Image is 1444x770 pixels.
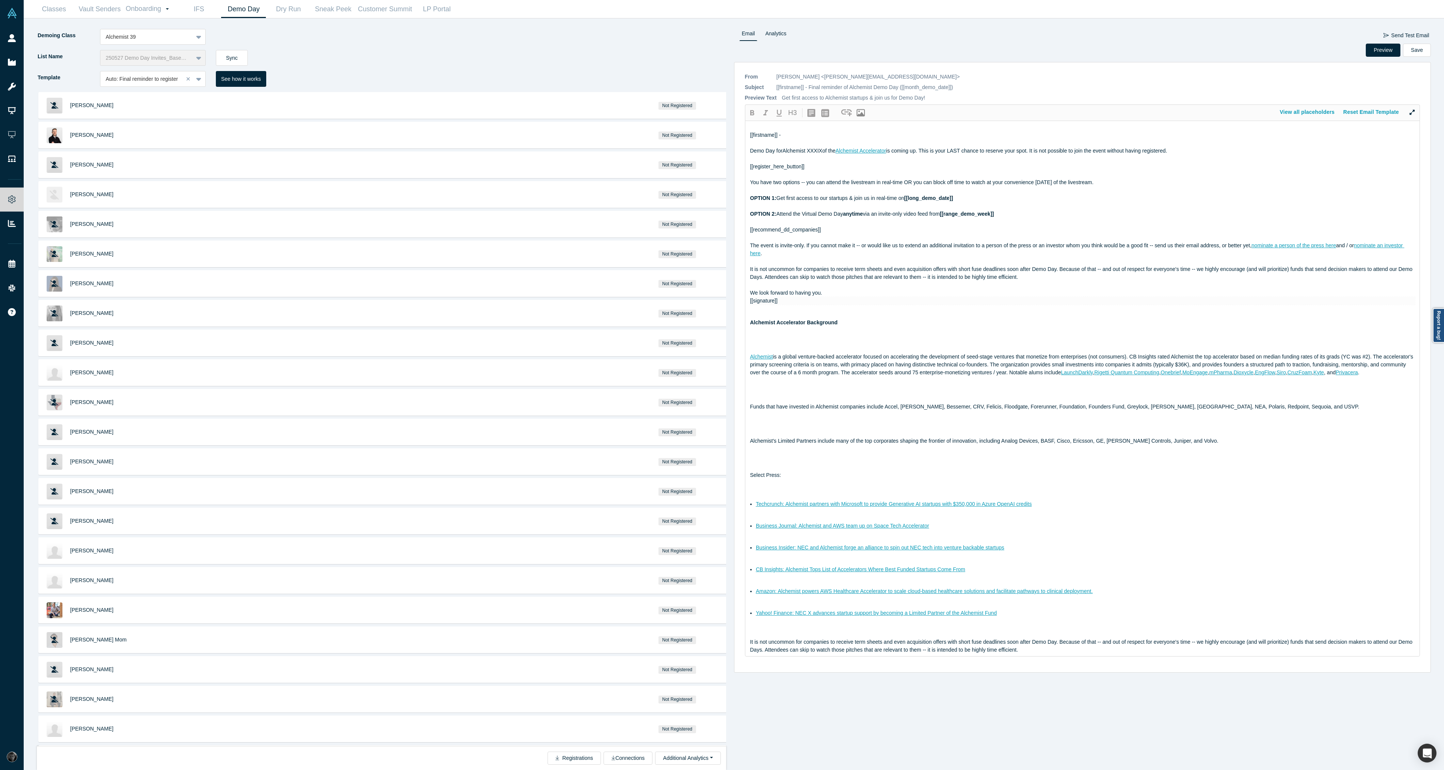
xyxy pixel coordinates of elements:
p: Get first access to Alchemist startups & join us for Demo Day! [782,94,925,102]
a: [PERSON_NAME] [70,399,114,405]
span: It is not uncommon for companies to receive term sheets and even acquisition offers with short fu... [750,639,1414,653]
span: Attend the Virtual Demo Day [777,211,843,217]
img: Cviko Dukanovic's Profile Image [47,127,62,143]
span: You have two options -- you can attend the livestream in real-time OR you can block off time to w... [750,179,1094,185]
a: [PERSON_NAME] [70,577,114,583]
p: Alchemist's Limited Partners include many of the top corporates shaping the frontier of innovatio... [750,437,1415,445]
a: mPharma [1209,369,1232,375]
span: [PERSON_NAME] [70,726,114,732]
span: [PERSON_NAME] [70,548,114,554]
a: IFS [176,0,221,18]
span: Not Registered [658,369,696,377]
a: Sneak Peek [311,0,355,18]
a: Report a bug! [1433,308,1444,343]
div: [[signature]] [750,297,1415,305]
a: Onboarding [123,0,176,18]
span: is coming up. This is your LAST chance to reserve your spot. It is not possible to join the event... [886,148,1167,154]
a: Alchemist [750,354,773,360]
span: Not Registered [658,221,696,228]
a: [PERSON_NAME] [70,310,114,316]
a: EngFlow [1255,369,1275,375]
span: Not Registered [658,161,696,169]
a: CruzFoam [1288,369,1312,375]
a: [PERSON_NAME] [70,488,114,494]
button: View all placeholders [1276,106,1339,119]
a: Techcrunch: Alchemist partners with Microsoft to provide Generative AI startups with $350,000 in ... [756,501,1032,507]
span: Not Registered [658,132,696,139]
button: See how it works [216,71,266,87]
a: nominate a person of the press here [1251,242,1336,248]
span: [PERSON_NAME] [70,607,114,613]
a: Business Insider: NEC and Alchemist forge an alliance to spin out NEC tech into venture backable ... [756,545,1004,551]
a: Business Journal: Alchemist and AWS team up on Space Tech Accelerator [756,523,929,529]
a: Onebrief [1161,369,1181,375]
a: Classes [32,0,76,18]
button: Save [1403,44,1431,57]
img: Satish Talluri's Profile Image [47,721,62,737]
a: Email [739,29,758,41]
strong: Alchemist Accelerator Background [750,319,838,325]
a: Siro [1277,369,1286,375]
a: [PERSON_NAME] [70,221,114,227]
span: [PERSON_NAME] [70,132,114,138]
a: [PERSON_NAME] [70,696,114,702]
a: [PERSON_NAME] [70,251,114,257]
a: Yahoo! Finance: NEC X advances startup support by becoming a Limited Partner of the Alchemist Fund [756,610,997,616]
span: Not Registered [658,725,696,733]
a: [PERSON_NAME] [70,429,114,435]
span: [PERSON_NAME] [70,458,114,464]
label: Demoing Class [37,29,100,42]
a: Vault Senders [76,0,123,18]
span: Alchemist Accelerator [836,148,886,154]
span: Not Registered [658,547,696,555]
a: Rigetti Quantum Computing [1094,369,1159,375]
a: [PERSON_NAME] [70,369,114,375]
p: Preview Text [745,94,777,102]
span: of the [822,148,836,154]
span: anytime [843,211,863,217]
a: [PERSON_NAME] [70,666,114,672]
span: [[range_demo_week]] [940,211,994,217]
a: [PERSON_NAME] [70,162,114,168]
span: [PERSON_NAME] Mom [70,637,127,643]
span: OPTION 2: [750,211,777,217]
img: Alchemist Vault Logo [7,8,17,18]
span: Demo Day for [750,148,783,154]
p: [PERSON_NAME] <[PERSON_NAME][EMAIL_ADDRESS][DOMAIN_NAME]> [777,73,960,81]
a: Analytics [763,29,789,41]
span: Not Registered [658,577,696,585]
a: LP Portal [414,0,459,18]
button: Reset Email Template [1339,106,1403,119]
a: LaunchDarkly [1061,369,1093,375]
img: Jason Wang's Profile Image [47,365,62,381]
a: [PERSON_NAME] [70,191,114,197]
span: Not Registered [658,458,696,466]
a: [PERSON_NAME] [70,518,114,524]
span: Alchemist XXXIX [783,148,822,154]
span: [[long_demo_date]] [904,195,953,201]
button: Send Test Email [1383,29,1430,42]
button: Additional Analytics [655,752,720,765]
span: . [761,250,762,256]
p: is a global venture-backed accelerator focused on accelerating the development of seed-stage vent... [750,353,1415,377]
p: Subject [745,83,771,91]
img: Nicholas Pianim's Profile Image [47,573,62,588]
span: Not Registered [658,399,696,407]
button: Connections [604,752,652,765]
span: The event is invite-only. If you cannot make it -- or would like us to extend an additional invit... [750,242,1252,248]
img: Rami C.'s Account [7,752,17,762]
img: Noah Lichtenstein's Profile Image [47,187,62,203]
span: [[register_here_button]] [750,163,805,169]
a: CB Insights: Alchemist Tops List of Accelerators Where Best Funded Startups Come From [756,566,965,572]
span: Not Registered [658,488,696,496]
a: MoEngage [1182,369,1208,375]
span: Not Registered [658,280,696,288]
